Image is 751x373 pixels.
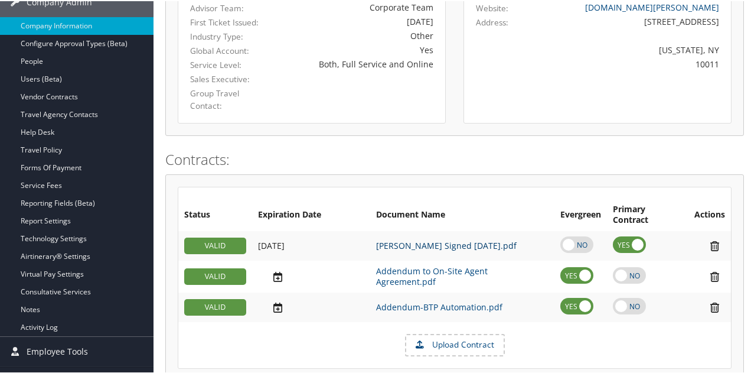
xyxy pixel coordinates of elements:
label: Upload Contract [406,334,504,354]
span: [DATE] [258,239,285,250]
div: VALID [184,236,246,253]
div: [STREET_ADDRESS] [541,14,720,27]
i: Remove Contract [704,300,725,313]
div: Add/Edit Date [258,270,364,282]
div: Add/Edit Date [258,300,364,313]
label: Sales Executive: [190,72,259,84]
div: [US_STATE], NY [541,43,720,55]
div: Add/Edit Date [258,239,364,250]
div: VALID [184,267,246,284]
i: Remove Contract [704,270,725,282]
a: [DOMAIN_NAME][PERSON_NAME] [585,1,719,12]
div: Yes [277,43,433,55]
label: Advisor Team: [190,1,259,13]
div: 10011 [541,57,720,69]
a: Addendum-BTP Automation.pdf [376,300,502,312]
h2: Contracts: [165,148,744,168]
label: Service Level: [190,58,259,70]
label: Global Account: [190,44,259,56]
a: [PERSON_NAME] Signed [DATE].pdf [376,239,517,250]
th: Status [178,198,252,230]
label: Website: [476,1,508,13]
th: Primary Contract [607,198,688,230]
div: [DATE] [277,14,433,27]
a: Addendum to On-Site Agent Agreement.pdf [376,264,488,286]
label: Group Travel Contact: [190,86,259,111]
div: Both, Full Service and Online [277,57,433,69]
th: Evergreen [554,198,607,230]
th: Document Name [370,198,554,230]
th: Actions [688,198,731,230]
div: VALID [184,298,246,314]
th: Expiration Date [252,198,370,230]
label: First Ticket Issued: [190,15,259,27]
span: Employee Tools [27,336,88,365]
div: Other [277,28,433,41]
label: Address: [476,15,508,27]
label: Industry Type: [190,30,259,41]
i: Remove Contract [704,239,725,251]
